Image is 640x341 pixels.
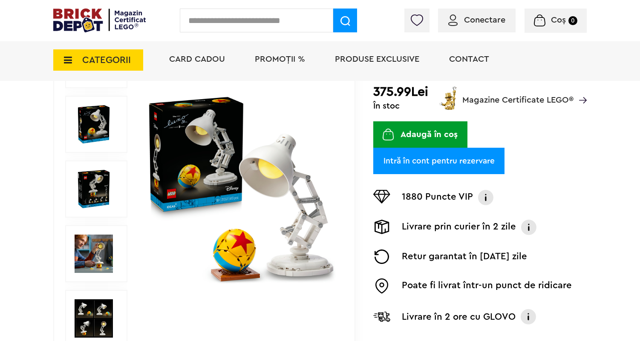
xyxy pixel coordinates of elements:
a: Intră în cont pentru rezervare [373,148,505,174]
img: Info VIP [477,190,494,205]
img: Disney Pixar Luxo Jr. [146,94,336,284]
p: Retur garantat în [DATE] zile [402,249,527,264]
small: 0 [568,16,577,25]
img: Disney Pixar Luxo Jr. LEGO 21357 [75,170,113,208]
a: Conectare [448,16,505,24]
img: Livrare [373,220,390,234]
a: Produse exclusive [335,55,419,63]
img: Livrare Glovo [373,311,390,322]
p: 1880 Puncte VIP [402,190,473,205]
button: Adaugă în coș [373,121,467,148]
a: Magazine Certificate LEGO® [574,85,587,93]
img: Easybox [373,278,390,294]
a: Card Cadou [169,55,225,63]
img: Seturi Lego Disney Pixar Luxo Jr. [75,235,113,273]
img: Returnare [373,249,390,264]
span: Magazine Certificate LEGO® [462,85,574,104]
img: Puncte VIP [373,190,390,203]
p: Livrare prin curier în 2 zile [402,220,516,235]
p: Poate fi livrat într-un punct de ridicare [402,278,572,294]
span: CATEGORII [82,55,131,65]
img: Info livrare prin curier [520,220,537,235]
img: LEGO Ideas Disney Pixar Luxo Jr. [75,299,113,338]
a: Contact [449,55,489,63]
img: Disney Pixar Luxo Jr. [75,105,113,143]
span: Coș [551,16,566,24]
a: PROMOȚII % [255,55,305,63]
p: Livrare în 2 ore cu GLOVO [402,310,516,324]
img: Info livrare cu GLOVO [520,308,537,325]
span: Conectare [464,16,505,24]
